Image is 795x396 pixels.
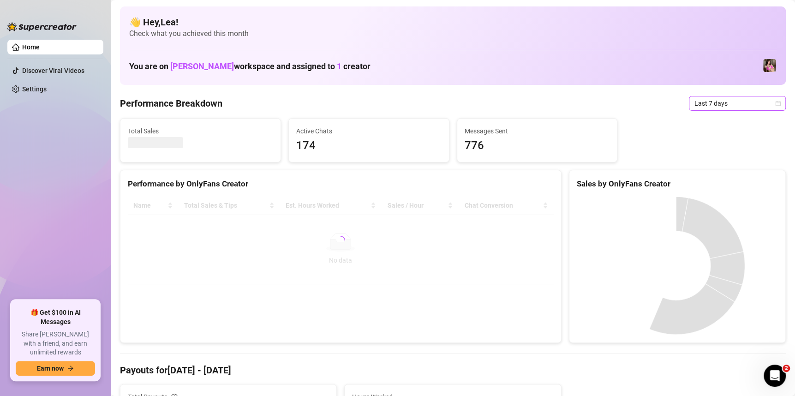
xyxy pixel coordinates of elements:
[775,101,781,106] span: calendar
[296,137,442,155] span: 174
[577,178,778,190] div: Sales by OnlyFans Creator
[120,97,222,110] h4: Performance Breakdown
[694,96,780,110] span: Last 7 days
[337,61,341,71] span: 1
[129,29,777,39] span: Check what you achieved this month
[22,67,84,74] a: Discover Viral Videos
[335,235,346,246] span: loading
[22,43,40,51] a: Home
[67,365,74,372] span: arrow-right
[22,85,47,93] a: Settings
[170,61,234,71] span: [PERSON_NAME]
[296,126,442,136] span: Active Chats
[128,126,273,136] span: Total Sales
[120,364,786,377] h4: Payouts for [DATE] - [DATE]
[764,365,786,387] iframe: Intercom live chat
[16,330,95,357] span: Share [PERSON_NAME] with a friend, and earn unlimited rewards
[16,308,95,326] span: 🎁 Get $100 in AI Messages
[465,137,610,155] span: 776
[7,22,77,31] img: logo-BBDzfeDw.svg
[128,178,554,190] div: Performance by OnlyFans Creator
[763,59,776,72] img: Nanner
[16,361,95,376] button: Earn nowarrow-right
[129,16,777,29] h4: 👋 Hey, Lea !
[37,365,64,372] span: Earn now
[783,365,790,372] span: 2
[129,61,371,72] h1: You are on workspace and assigned to creator
[465,126,610,136] span: Messages Sent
